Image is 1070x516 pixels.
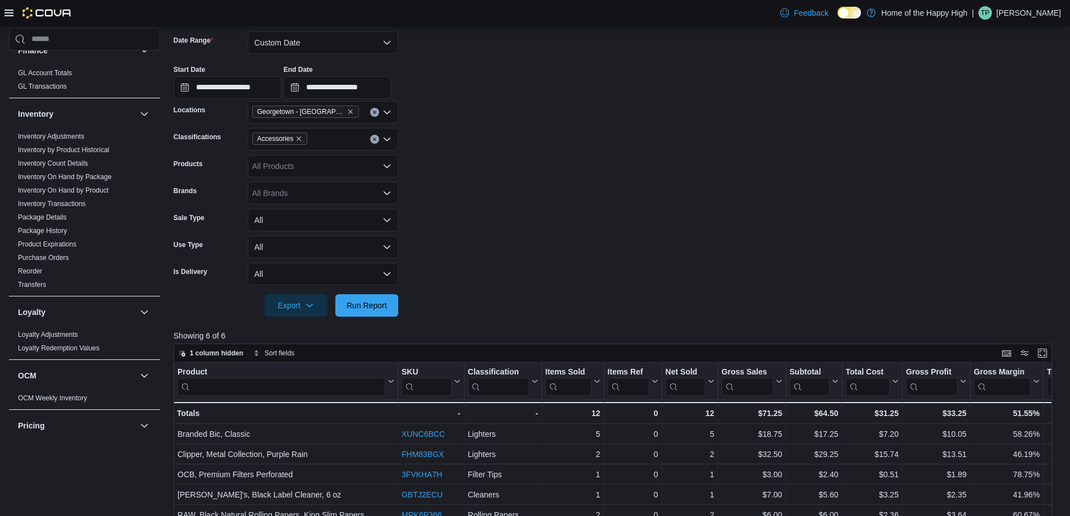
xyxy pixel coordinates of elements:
[18,133,84,140] a: Inventory Adjustments
[18,132,84,141] span: Inventory Adjustments
[284,65,313,74] label: End Date
[721,427,782,441] div: $18.75
[177,367,385,396] div: Product
[789,367,829,378] div: Subtotal
[265,294,327,317] button: Export
[383,108,391,117] button: Open list of options
[18,108,53,120] h3: Inventory
[174,267,207,276] label: Is Delivery
[383,135,391,144] button: Open list of options
[974,407,1040,420] div: 51.55%
[257,106,345,117] span: Georgetown - [GEOGRAPHIC_DATA] - Fire & Flower
[249,346,299,360] button: Sort fields
[789,427,838,441] div: $17.25
[190,349,243,358] span: 1 column hidden
[545,367,591,378] div: Items Sold
[174,106,206,115] label: Locations
[665,367,714,396] button: Net Sold
[177,468,394,481] div: OCB, Premium Filters Perforated
[295,135,302,142] button: Remove Accessories from selection in this group
[347,108,354,115] button: Remove Georgetown - Mountainview - Fire & Flower from selection in this group
[402,367,452,396] div: SKU URL
[468,367,529,378] div: Classification
[18,370,37,381] h3: OCM
[837,7,861,19] input: Dark Mode
[18,280,46,289] span: Transfers
[665,468,714,481] div: 1
[607,407,658,420] div: 0
[335,294,398,317] button: Run Report
[974,468,1040,481] div: 78.75%
[18,267,42,276] span: Reorder
[18,213,67,221] a: Package Details
[906,367,958,378] div: Gross Profit
[402,407,461,420] div: -
[402,367,452,378] div: SKU
[18,344,99,352] a: Loyalty Redemption Values
[18,370,135,381] button: OCM
[721,367,773,378] div: Gross Sales
[906,488,967,501] div: $2.35
[138,305,151,319] button: Loyalty
[545,367,600,396] button: Items Sold
[974,367,1040,396] button: Gross Margin
[545,367,591,396] div: Items Sold
[845,367,898,396] button: Total Cost
[18,330,78,339] span: Loyalty Adjustments
[607,447,658,461] div: 0
[402,470,442,479] a: 3FVKHA7H
[665,367,705,378] div: Net Sold
[248,263,398,285] button: All
[271,294,321,317] span: Export
[18,159,88,167] a: Inventory Count Details
[974,447,1040,461] div: 46.19%
[545,427,600,441] div: 5
[265,349,294,358] span: Sort fields
[468,468,538,481] div: Filter Tips
[177,367,385,378] div: Product
[906,468,967,481] div: $1.89
[845,488,898,501] div: $3.25
[138,419,151,432] button: Pricing
[468,427,538,441] div: Lighters
[981,6,989,20] span: TP
[9,328,160,359] div: Loyalty
[18,307,135,318] button: Loyalty
[721,367,782,396] button: Gross Sales
[22,7,72,19] img: Cova
[18,186,108,194] a: Inventory On Hand by Product
[665,488,714,501] div: 1
[18,159,88,168] span: Inventory Count Details
[721,367,773,396] div: Gross Sales
[402,430,445,439] a: XUNC6BCC
[18,420,44,431] h3: Pricing
[18,83,67,90] a: GL Transactions
[468,367,529,396] div: Classification
[845,427,898,441] div: $7.20
[174,36,213,45] label: Date Range
[789,407,838,420] div: $64.50
[789,367,829,396] div: Subtotal
[18,281,46,289] a: Transfers
[370,108,379,117] button: Clear input
[468,367,538,396] button: Classification
[607,468,658,481] div: 0
[383,189,391,198] button: Open list of options
[402,490,443,499] a: GBTJ2ECU
[607,427,658,441] div: 0
[978,6,992,20] div: Tevin Paul
[789,447,838,461] div: $29.25
[789,488,838,501] div: $5.60
[18,394,87,402] a: OCM Weekly Inventory
[665,447,714,461] div: 2
[18,307,45,318] h3: Loyalty
[138,369,151,382] button: OCM
[906,407,967,420] div: $33.25
[18,45,135,56] button: Finance
[845,367,889,378] div: Total Cost
[1036,346,1049,360] button: Enter fullscreen
[721,447,782,461] div: $32.50
[252,133,308,145] span: Accessories
[974,367,1031,378] div: Gross Margin
[845,407,898,420] div: $31.25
